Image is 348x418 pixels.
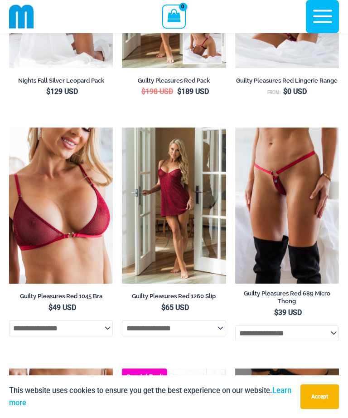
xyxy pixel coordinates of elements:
[161,303,165,312] span: $
[177,87,181,96] span: $
[46,87,50,96] span: $
[161,303,189,312] bdi: 65 USD
[235,77,339,88] a: Guilty Pleasures Red Lingerie Range
[283,87,287,96] span: $
[177,87,209,96] bdi: 189 USD
[235,77,339,84] h2: Guilty Pleasures Red Lingerie Range
[9,4,34,29] img: cropped mm emblem
[122,77,226,84] h2: Guilty Pleasures Red Pack
[122,374,167,386] b: Special Pack Price
[162,5,185,28] a: View Shopping Cart, empty
[9,128,113,284] a: Guilty Pleasures Red 1045 Bra 01Guilty Pleasures Red 1045 Bra 02Guilty Pleasures Red 1045 Bra 02
[9,77,113,84] h2: Nights Fall Silver Leopard Pack
[283,87,307,96] bdi: 0 USD
[300,384,339,409] button: Accept
[122,77,226,88] a: Guilty Pleasures Red Pack
[46,87,78,96] bdi: 129 USD
[9,386,291,407] a: Learn more
[122,128,226,284] img: Guilty Pleasures Red 1260 Slip 01
[274,308,302,317] bdi: 39 USD
[235,128,339,284] img: Guilty Pleasures Red 689 Micro 01
[235,290,339,308] a: Guilty Pleasures Red 689 Micro Thong
[235,290,339,305] h2: Guilty Pleasures Red 689 Micro Thong
[267,90,281,95] span: From:
[235,128,339,284] a: Guilty Pleasures Red 689 Micro 01Guilty Pleasures Red 689 Micro 02Guilty Pleasures Red 689 Micro 02
[141,87,173,96] bdi: 198 USD
[9,77,113,88] a: Nights Fall Silver Leopard Pack
[48,303,76,312] bdi: 49 USD
[141,87,145,96] span: $
[48,303,53,312] span: $
[122,292,226,300] h2: Guilty Pleasures Red 1260 Slip
[9,128,113,284] img: Guilty Pleasures Red 1045 Bra 01
[9,292,113,300] h2: Guilty Pleasures Red 1045 Bra
[122,292,226,303] a: Guilty Pleasures Red 1260 Slip
[9,384,294,409] p: This website uses cookies to ensure you get the best experience on our website.
[9,292,113,303] a: Guilty Pleasures Red 1045 Bra
[274,308,278,317] span: $
[122,128,226,284] a: Guilty Pleasures Red 1260 Slip 01Guilty Pleasures Red 1260 Slip 02Guilty Pleasures Red 1260 Slip 02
